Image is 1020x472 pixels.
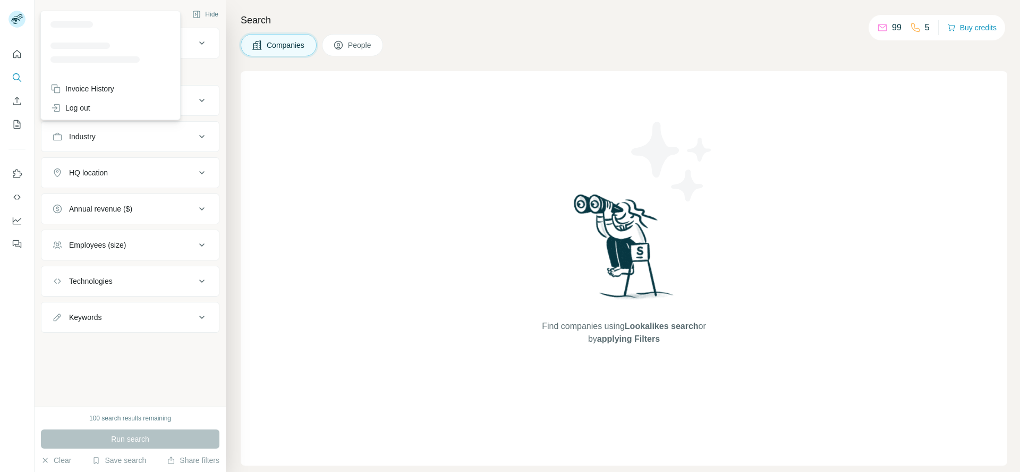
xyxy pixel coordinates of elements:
div: Technologies [69,276,113,286]
button: Quick start [8,45,25,64]
button: HQ location [41,160,219,186]
div: Industry [69,131,96,142]
img: Surfe Illustration - Stars [624,114,720,209]
button: Dashboard [8,211,25,230]
button: Use Surfe on LinkedIn [8,164,25,183]
button: Employees (size) [41,232,219,258]
button: Feedback [8,234,25,254]
button: Technologies [41,268,219,294]
span: Lookalikes search [625,322,699,331]
span: Find companies using or by [539,320,709,345]
button: Search [8,68,25,87]
span: Companies [267,40,305,50]
h4: Search [241,13,1007,28]
button: My lists [8,115,25,134]
div: Invoice History [50,83,114,94]
div: HQ location [69,167,108,178]
div: Annual revenue ($) [69,204,132,214]
button: Hide [185,6,226,22]
div: 100 search results remaining [89,414,171,423]
button: Clear [41,455,71,466]
span: applying Filters [597,334,660,343]
button: Use Surfe API [8,188,25,207]
button: Annual revenue ($) [41,196,219,222]
span: People [348,40,372,50]
button: Enrich CSV [8,91,25,111]
div: Log out [50,103,90,113]
div: Employees (size) [69,240,126,250]
button: Buy credits [947,20,997,35]
button: Industry [41,124,219,149]
div: Keywords [69,312,101,323]
div: New search [41,10,74,19]
img: Surfe Illustration - Woman searching with binoculars [569,191,679,310]
button: Keywords [41,305,219,330]
button: Share filters [167,455,219,466]
p: 99 [892,21,902,34]
button: Save search [92,455,146,466]
p: 5 [925,21,930,34]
